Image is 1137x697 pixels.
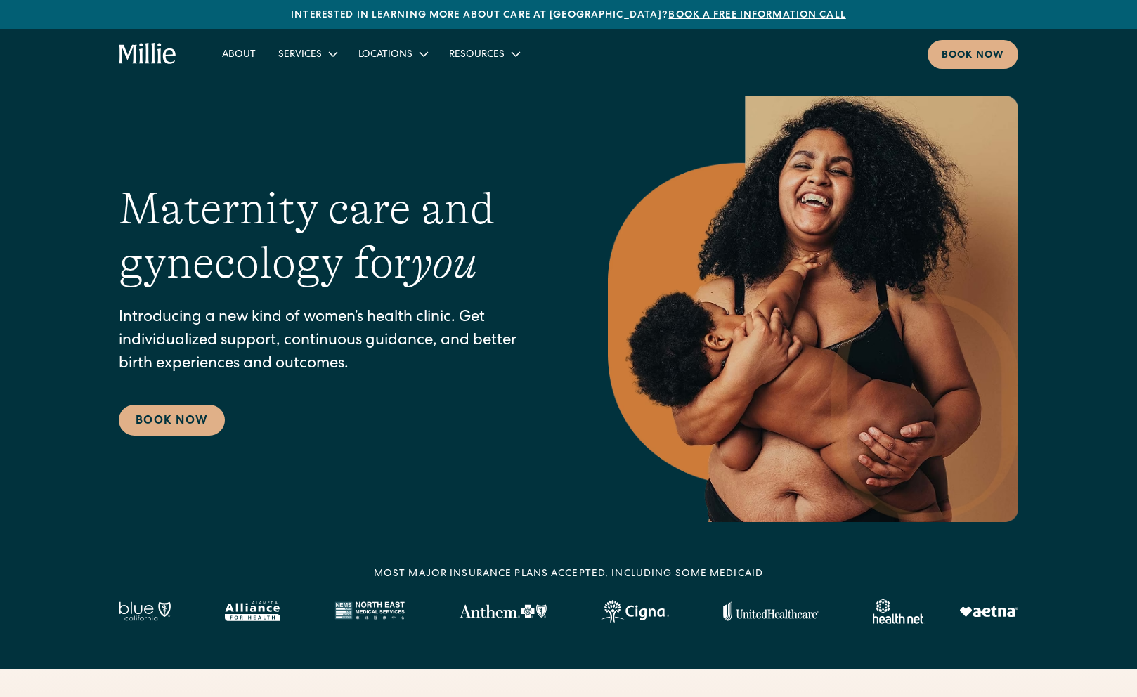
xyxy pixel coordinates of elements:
[449,48,505,63] div: Resources
[119,307,552,377] p: Introducing a new kind of women’s health clinic. Get individualized support, continuous guidance,...
[374,567,763,582] div: MOST MAJOR INSURANCE PLANS ACCEPTED, INCLUDING some MEDICAID
[358,48,412,63] div: Locations
[119,43,177,65] a: home
[942,48,1004,63] div: Book now
[459,604,547,618] img: Anthem Logo
[438,42,530,65] div: Resources
[347,42,438,65] div: Locations
[119,601,171,621] img: Blue California logo
[278,48,322,63] div: Services
[119,182,552,290] h1: Maternity care and gynecology for
[334,601,405,621] img: North East Medical Services logo
[211,42,267,65] a: About
[668,11,845,20] a: Book a free information call
[928,40,1018,69] a: Book now
[873,599,925,624] img: Healthnet logo
[225,601,280,621] img: Alameda Alliance logo
[723,601,819,621] img: United Healthcare logo
[267,42,347,65] div: Services
[601,600,669,623] img: Cigna logo
[959,606,1018,617] img: Aetna logo
[608,96,1018,522] img: Smiling mother with her baby in arms, celebrating body positivity and the nurturing bond of postp...
[411,237,477,288] em: you
[119,405,225,436] a: Book Now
